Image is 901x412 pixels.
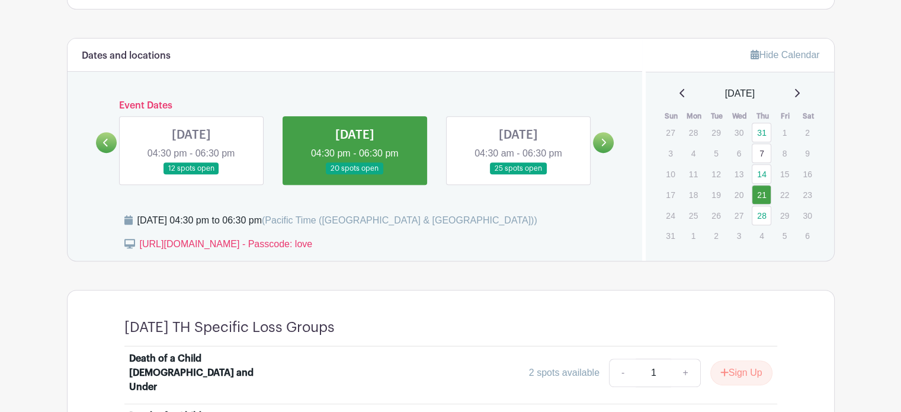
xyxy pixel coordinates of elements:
[529,366,599,380] div: 2 spots available
[684,206,703,225] p: 25
[137,213,537,228] div: [DATE] 04:30 pm to 06:30 pm
[775,165,794,183] p: 15
[262,215,537,225] span: (Pacific Time ([GEOGRAPHIC_DATA] & [GEOGRAPHIC_DATA]))
[725,87,755,101] span: [DATE]
[775,186,794,204] p: 22
[751,110,774,122] th: Thu
[729,144,749,162] p: 6
[706,144,726,162] p: 5
[752,143,771,163] a: 7
[752,185,771,205] a: 21
[140,239,313,249] a: [URL][DOMAIN_NAME] - Passcode: love
[671,359,700,387] a: +
[729,206,749,225] p: 27
[775,123,794,142] p: 1
[706,206,726,225] p: 26
[129,352,276,394] div: Death of a Child [DEMOGRAPHIC_DATA] and Under
[684,165,703,183] p: 11
[706,226,726,245] p: 2
[729,110,752,122] th: Wed
[706,110,729,122] th: Tue
[729,226,749,245] p: 3
[797,206,817,225] p: 30
[124,319,335,336] h4: [DATE] TH Specific Loss Groups
[660,123,680,142] p: 27
[660,165,680,183] p: 10
[751,50,819,60] a: Hide Calendar
[775,206,794,225] p: 29
[710,360,772,385] button: Sign Up
[797,165,817,183] p: 16
[797,226,817,245] p: 6
[775,144,794,162] p: 8
[660,206,680,225] p: 24
[82,50,171,62] h6: Dates and locations
[752,123,771,142] a: 31
[729,165,749,183] p: 13
[706,123,726,142] p: 29
[797,123,817,142] p: 2
[684,226,703,245] p: 1
[660,144,680,162] p: 3
[683,110,706,122] th: Mon
[660,186,680,204] p: 17
[684,123,703,142] p: 28
[797,186,817,204] p: 23
[684,144,703,162] p: 4
[609,359,636,387] a: -
[752,226,771,245] p: 4
[774,110,797,122] th: Fri
[660,226,680,245] p: 31
[797,110,820,122] th: Sat
[706,186,726,204] p: 19
[660,110,683,122] th: Sun
[775,226,794,245] p: 5
[729,186,749,204] p: 20
[706,165,726,183] p: 12
[729,123,749,142] p: 30
[117,100,594,111] h6: Event Dates
[752,164,771,184] a: 14
[797,144,817,162] p: 9
[752,206,771,225] a: 28
[684,186,703,204] p: 18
